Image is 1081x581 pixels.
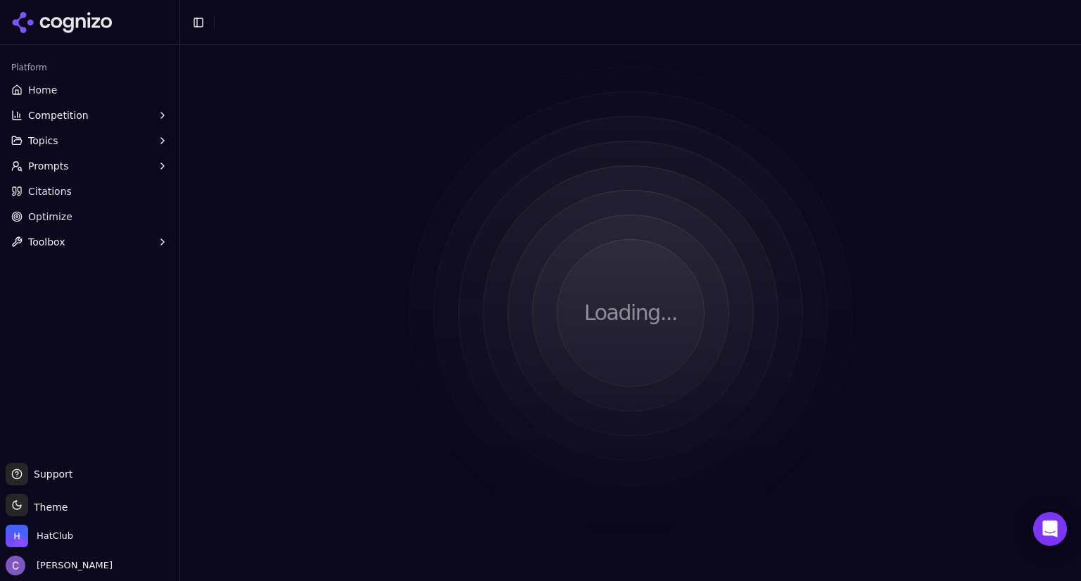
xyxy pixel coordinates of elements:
button: Toolbox [6,231,174,253]
a: Optimize [6,205,174,228]
button: Open organization switcher [6,525,73,547]
p: Loading... [584,300,677,326]
div: Open Intercom Messenger [1033,512,1067,546]
button: Topics [6,129,174,152]
span: Citations [28,184,72,198]
a: Home [6,79,174,101]
span: Competition [28,108,89,122]
span: [PERSON_NAME] [31,559,113,572]
a: Citations [6,180,174,203]
span: HatClub [37,530,73,542]
span: Optimize [28,210,72,224]
button: Prompts [6,155,174,177]
span: Theme [28,502,68,513]
button: Competition [6,104,174,127]
span: Support [28,467,72,481]
img: Chris Hayes [6,556,25,575]
span: Home [28,83,57,97]
img: HatClub [6,525,28,547]
span: Toolbox [28,235,65,249]
div: Platform [6,56,174,79]
button: Open user button [6,556,113,575]
span: Topics [28,134,58,148]
span: Prompts [28,159,69,173]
